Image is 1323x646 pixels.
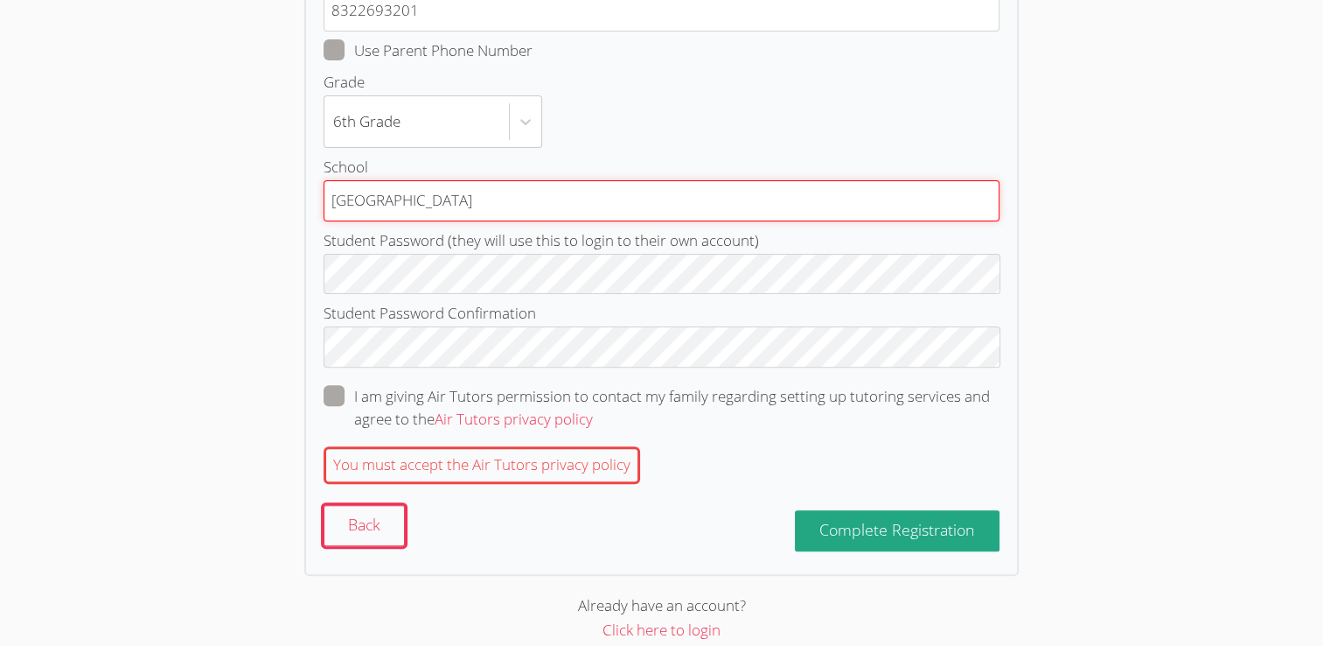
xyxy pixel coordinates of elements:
span: Complete Registration [819,519,975,540]
input: Student Password (they will use this to login to their own account) [324,254,1000,295]
button: Complete Registration [795,510,999,551]
span: Student Password (they will use this to login to their own account) [324,230,759,250]
input: School [324,180,999,221]
div: Already have an account? [304,593,1019,619]
div: 6th Grade [333,109,400,135]
span: Student Password Confirmation [324,303,536,323]
div: You must accept the Air Tutors privacy policy [324,446,640,484]
a: Air Tutors privacy policy [435,409,593,429]
span: School [324,157,368,177]
label: Use Parent Phone Number [324,39,533,62]
a: Click here to login [602,620,721,640]
button: Back [324,505,405,546]
label: I am giving Air Tutors permission to contact my family regarding setting up tutoring services and... [324,385,999,431]
span: Grade [324,72,365,92]
input: Student Password Confirmation [324,327,1000,368]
